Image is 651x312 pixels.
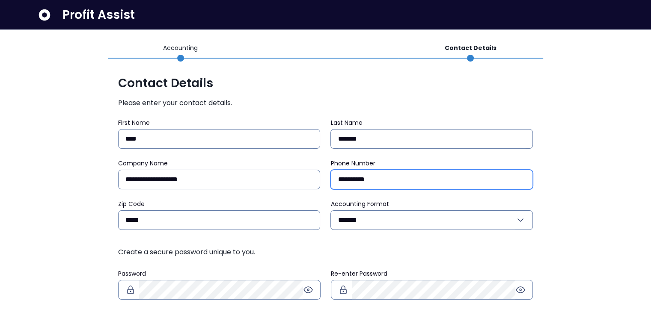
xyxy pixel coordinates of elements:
span: Re-enter Password [331,269,387,278]
span: Contact Details [118,76,533,91]
span: Accounting Format [330,200,389,208]
p: Accounting [163,44,198,53]
span: First Name [118,118,150,127]
span: Please enter your contact details. [118,98,533,108]
span: Zip Code [118,200,145,208]
span: Create a secure password unique to you. [118,247,533,257]
span: Profit Assist [62,7,135,23]
p: Contact Details [445,44,496,53]
span: Last Name [330,118,362,127]
span: Company Name [118,159,168,168]
span: Phone Number [330,159,375,168]
span: Password [118,269,146,278]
